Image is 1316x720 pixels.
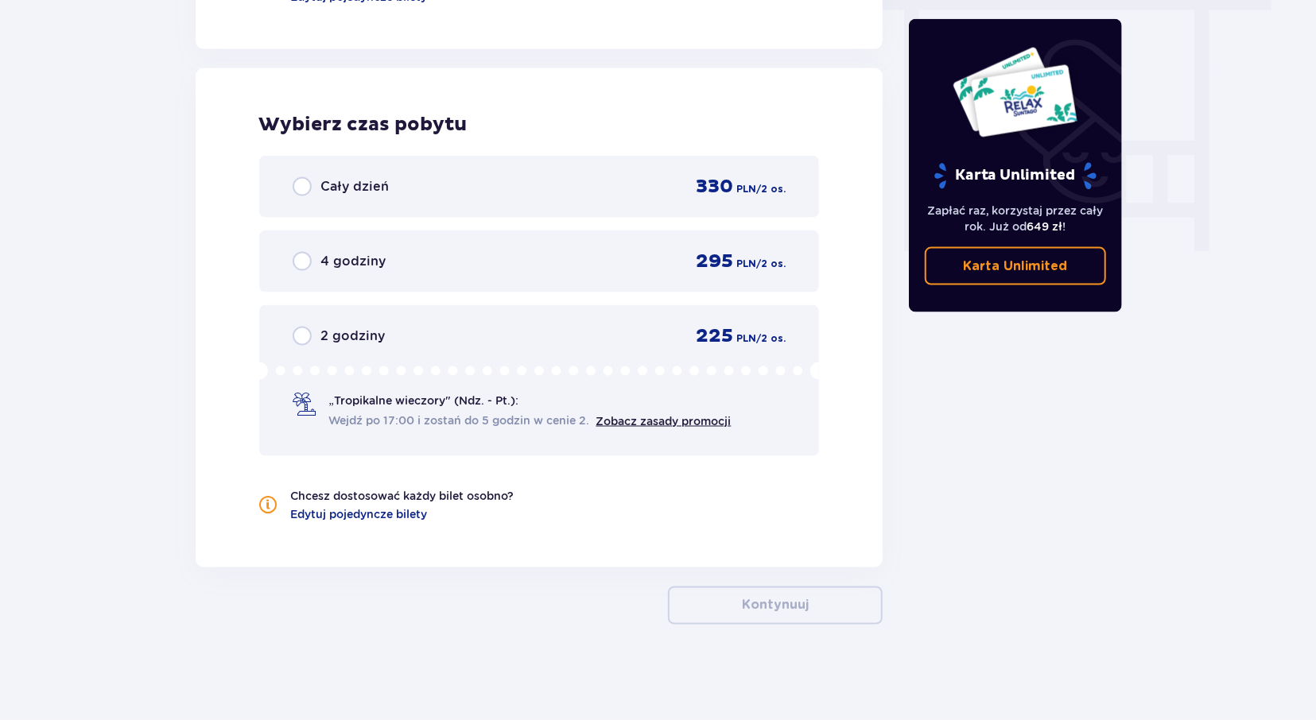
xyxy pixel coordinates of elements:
[329,412,590,428] span: Wejdź po 17:00 i zostań do 5 godzin w cenie 2.
[756,182,786,196] p: / 2 os.
[1027,220,1062,233] span: 649 zł
[329,393,518,408] p: „Tropikalne wieczory" (Ndz. - Pt.):
[756,331,786,346] p: / 2 os.
[321,178,390,195] p: Cały dzień
[696,175,733,199] p: 330
[925,203,1106,234] p: Zapłać raz, korzystaj przez cały rok. Już od !
[933,162,1098,190] p: Karta Unlimited
[742,597,809,614] p: Kontynuuj
[696,324,733,348] p: 225
[963,257,1067,275] p: Karta Unlimited
[668,586,883,625] button: Kontynuuj
[259,113,820,137] p: Wybierz czas pobytu
[696,250,733,273] p: 295
[736,331,756,346] p: PLN
[736,182,756,196] p: PLN
[321,253,386,270] p: 4 godziny
[291,488,514,504] p: Chcesz dostosować każdy bilet osobno?
[925,247,1106,285] a: Karta Unlimited
[756,257,786,271] p: / 2 os.
[596,415,732,428] a: Zobacz zasady promocji
[736,257,756,271] p: PLN
[291,507,428,523] a: Edytuj pojedyncze bilety
[321,327,386,345] p: 2 godziny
